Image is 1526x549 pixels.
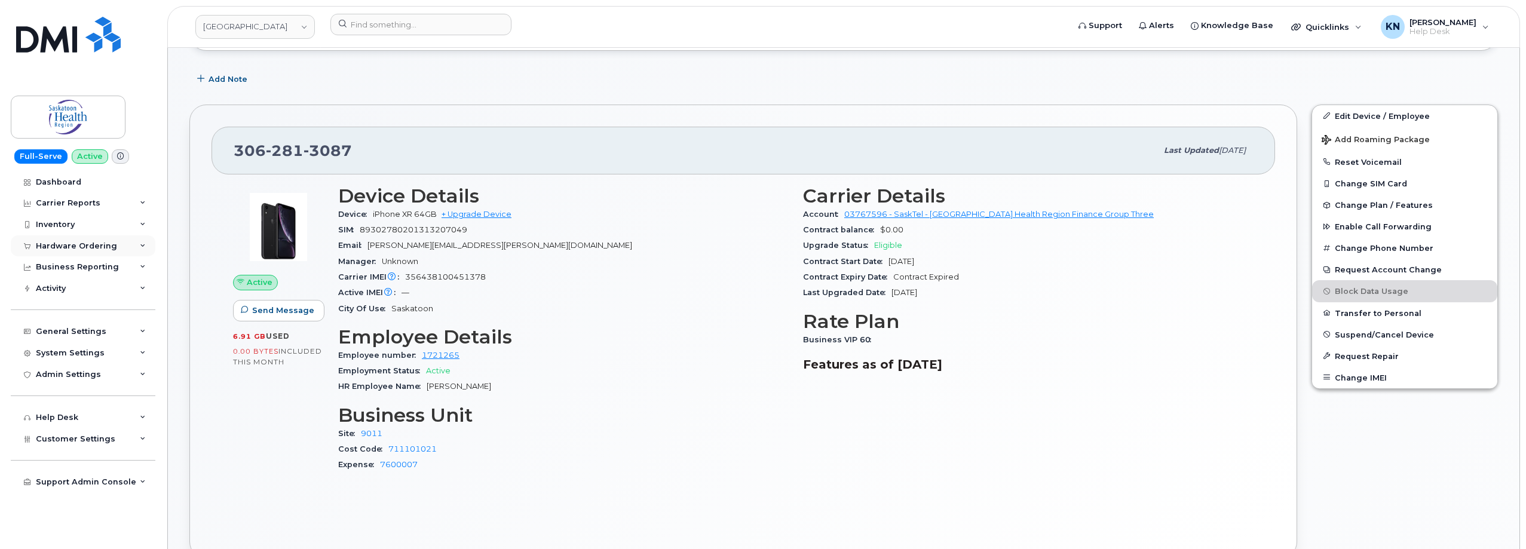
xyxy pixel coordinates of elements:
[803,210,844,219] span: Account
[361,429,382,438] a: 9011
[1070,14,1130,38] a: Support
[1312,280,1497,302] button: Block Data Usage
[891,288,917,297] span: [DATE]
[1474,497,1517,540] iframe: Messenger Launcher
[422,351,459,360] a: 1721265
[382,257,418,266] span: Unknown
[338,210,373,219] span: Device
[338,429,361,438] span: Site
[402,288,409,297] span: —
[405,272,486,281] span: 356438100451378
[338,351,422,360] span: Employee number
[189,69,258,90] button: Add Note
[266,332,290,341] span: used
[1312,216,1497,237] button: Enable Call Forwarding
[1312,259,1497,280] button: Request Account Change
[330,14,511,35] input: Find something...
[803,335,877,344] span: Business VIP 60
[360,225,467,234] span: 89302780201313207049
[233,347,278,355] span: 0.00 Bytes
[1312,127,1497,151] button: Add Roaming Package
[803,225,880,234] span: Contract balance
[893,272,959,281] span: Contract Expired
[338,404,789,426] h3: Business Unit
[266,142,304,160] span: 281
[1283,15,1370,39] div: Quicklinks
[1182,14,1282,38] a: Knowledge Base
[1306,22,1349,32] span: Quicklinks
[338,460,380,469] span: Expense
[1409,17,1476,27] span: [PERSON_NAME]
[247,277,272,288] span: Active
[233,332,266,341] span: 6.91 GB
[391,304,433,313] span: Saskatoon
[1149,20,1174,32] span: Alerts
[1312,151,1497,173] button: Reset Voicemail
[338,185,789,207] h3: Device Details
[233,346,322,366] span: included this month
[338,382,427,391] span: HR Employee Name
[1201,20,1273,32] span: Knowledge Base
[1130,14,1182,38] a: Alerts
[803,311,1254,332] h3: Rate Plan
[1219,146,1246,155] span: [DATE]
[803,241,874,250] span: Upgrade Status
[442,210,511,219] a: + Upgrade Device
[338,225,360,234] span: SIM
[880,225,903,234] span: $0.00
[888,257,914,266] span: [DATE]
[803,257,888,266] span: Contract Start Date
[233,300,324,321] button: Send Message
[1335,330,1434,339] span: Suspend/Cancel Device
[1409,27,1476,36] span: Help Desk
[209,73,247,85] span: Add Note
[380,460,418,469] a: 7600007
[1312,324,1497,345] button: Suspend/Cancel Device
[844,210,1154,219] a: 03767596 - SaskTel - [GEOGRAPHIC_DATA] Health Region Finance Group Three
[338,241,367,250] span: Email
[1312,194,1497,216] button: Change Plan / Features
[338,304,391,313] span: City Of Use
[1312,302,1497,324] button: Transfer to Personal
[304,142,352,160] span: 3087
[427,382,491,391] span: [PERSON_NAME]
[243,191,314,263] img: image20231002-4137094-15xy9hn.jpeg
[367,241,632,250] span: [PERSON_NAME][EMAIL_ADDRESS][PERSON_NAME][DOMAIN_NAME]
[338,444,388,453] span: Cost Code
[1312,173,1497,194] button: Change SIM Card
[874,241,902,250] span: Eligible
[338,366,426,375] span: Employment Status
[1386,20,1400,34] span: KN
[803,288,891,297] span: Last Upgraded Date
[803,185,1254,207] h3: Carrier Details
[1312,237,1497,259] button: Change Phone Number
[373,210,437,219] span: iPhone XR 64GB
[426,366,451,375] span: Active
[1372,15,1497,39] div: Khanh Nguyen
[803,357,1254,372] h3: Features as of [DATE]
[1322,135,1430,146] span: Add Roaming Package
[338,272,405,281] span: Carrier IMEI
[1312,105,1497,127] a: Edit Device / Employee
[1312,367,1497,388] button: Change IMEI
[1089,20,1122,32] span: Support
[252,305,314,316] span: Send Message
[1312,345,1497,367] button: Request Repair
[234,142,352,160] span: 306
[338,257,382,266] span: Manager
[338,288,402,297] span: Active IMEI
[1335,201,1433,210] span: Change Plan / Features
[388,444,437,453] a: 711101021
[803,272,893,281] span: Contract Expiry Date
[338,326,789,348] h3: Employee Details
[1335,222,1432,231] span: Enable Call Forwarding
[195,15,315,39] a: Saskatoon Health Region
[1164,146,1219,155] span: Last updated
